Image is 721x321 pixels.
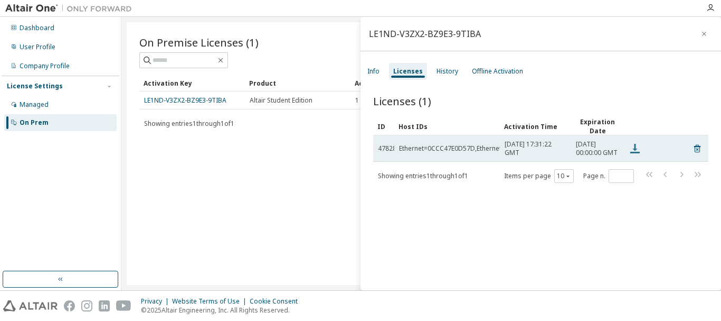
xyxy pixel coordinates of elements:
[144,96,226,105] a: LE1ND-V3ZX2-BZ9E3-9TIBA
[505,140,566,157] span: [DATE] 17:31:22 GMT
[472,67,523,76] div: Offline Activation
[144,119,234,128] span: Showing entries 1 through 1 of 1
[249,75,346,91] div: Product
[20,100,49,109] div: Managed
[250,96,312,105] span: Altair Student Edition
[393,67,423,76] div: Licenses
[504,118,567,135] div: Activation Time
[20,118,49,127] div: On Prem
[583,169,634,183] span: Page n.
[378,171,468,180] span: Showing entries 1 through 1 of 1
[355,75,452,91] div: Activation Allowed
[99,300,110,311] img: linkedin.svg
[378,144,396,153] span: 47828
[144,75,241,91] div: Activation Key
[20,24,54,32] div: Dashboard
[20,62,70,70] div: Company Profile
[116,300,131,311] img: youtube.svg
[399,144,629,153] div: Ethernet=0CCC47E0D57D,Ethernet=9C2F9D610AAB,Ethernet=9C2F9D610AAC
[139,35,259,50] span: On Premise Licenses (1)
[141,297,172,306] div: Privacy
[373,94,431,108] span: Licenses (1)
[575,117,620,135] div: Expiration Date
[141,306,304,315] p: © 2025 Altair Engineering, Inc. All Rights Reserved.
[369,30,481,38] div: LE1ND-V3ZX2-BZ9E3-9TIBA
[355,96,359,105] span: 1
[557,172,571,180] button: 10
[7,82,63,90] div: License Settings
[64,300,75,311] img: facebook.svg
[3,300,58,311] img: altair_logo.svg
[5,3,137,14] img: Altair One
[377,118,390,135] div: ID
[250,297,304,306] div: Cookie Consent
[81,300,92,311] img: instagram.svg
[172,297,250,306] div: Website Terms of Use
[437,67,458,76] div: History
[20,43,55,51] div: User Profile
[576,140,619,157] span: [DATE] 00:00:00 GMT
[504,169,574,183] span: Items per page
[399,118,496,135] div: Host IDs
[367,67,380,76] div: Info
